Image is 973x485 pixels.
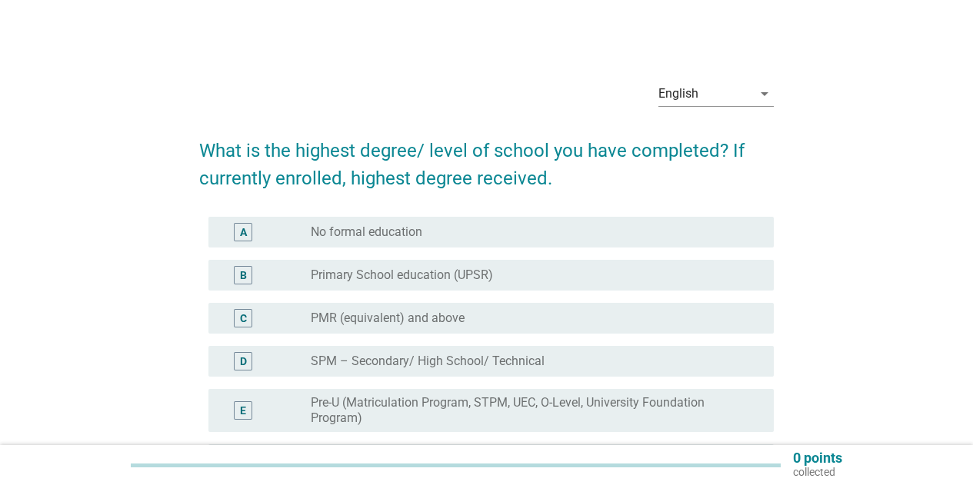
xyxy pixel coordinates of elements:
p: collected [793,465,842,479]
p: 0 points [793,451,842,465]
div: B [240,267,247,284]
label: No formal education [311,224,422,240]
i: arrow_drop_down [755,85,774,103]
div: A [240,224,247,241]
label: SPM – Secondary/ High School/ Technical [311,354,545,369]
label: Primary School education (UPSR) [311,267,493,283]
div: D [240,354,247,370]
h2: What is the highest degree/ level of school you have completed? If currently enrolled, highest de... [199,121,774,192]
label: Pre-U (Matriculation Program, STPM, UEC, O-Level, University Foundation Program) [311,395,749,426]
div: English [658,87,698,101]
div: C [240,311,247,327]
div: E [240,403,246,419]
label: PMR (equivalent) and above [311,311,465,326]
